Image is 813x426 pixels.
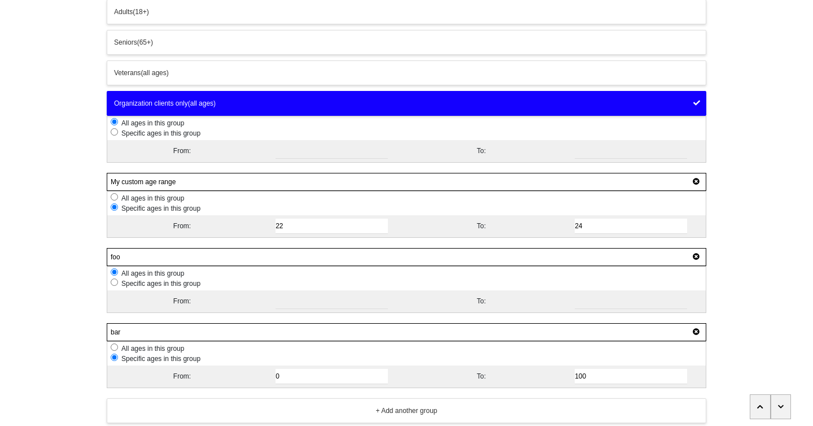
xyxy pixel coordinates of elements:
[107,221,257,231] div: From:
[118,280,200,288] span: Specific ages in this group
[406,146,556,156] div: To:
[107,146,257,156] div: From:
[114,38,137,46] span: Seniors
[107,91,706,116] button: Organization clients only(all ages)
[118,129,200,137] span: Specific ages in this group
[118,119,184,127] span: All ages in this group
[406,221,556,231] div: To:
[188,99,216,107] span: (all ages)
[114,69,141,77] span: Veterans
[137,38,153,46] span: (65+)
[107,60,706,85] button: Veterans(all ages)
[118,194,184,202] span: All ages in this group
[107,30,706,55] button: Seniors(65+)
[118,345,184,353] span: All ages in this group
[141,69,168,77] span: (all ages)
[118,205,200,212] span: Specific ages in this group
[114,99,188,107] span: Organization clients only
[107,371,257,381] div: From:
[114,406,699,416] div: + Add another group
[406,296,556,306] div: To:
[133,8,148,16] span: (18+)
[118,269,184,277] span: All ages in this group
[107,398,706,423] button: + Add another group
[107,296,257,306] div: From:
[406,371,556,381] div: To:
[118,355,200,363] span: Specific ages in this group
[114,8,133,16] span: Adults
